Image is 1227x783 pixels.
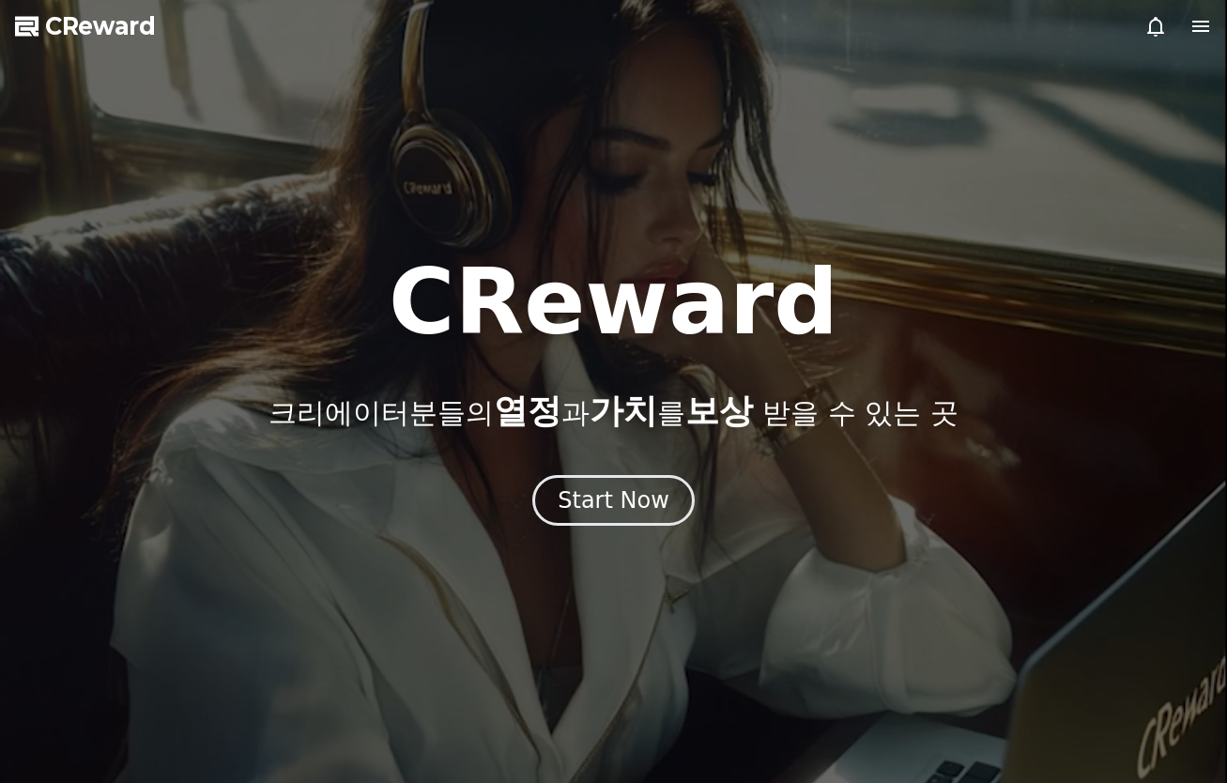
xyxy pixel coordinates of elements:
[532,494,695,512] a: Start Now
[558,485,669,515] div: Start Now
[494,391,561,430] span: 열정
[268,392,958,430] p: 크리에이터분들의 과 를 받을 수 있는 곳
[685,391,753,430] span: 보상
[389,257,838,347] h1: CReward
[590,391,657,430] span: 가치
[45,11,156,41] span: CReward
[532,475,695,526] button: Start Now
[15,11,156,41] a: CReward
